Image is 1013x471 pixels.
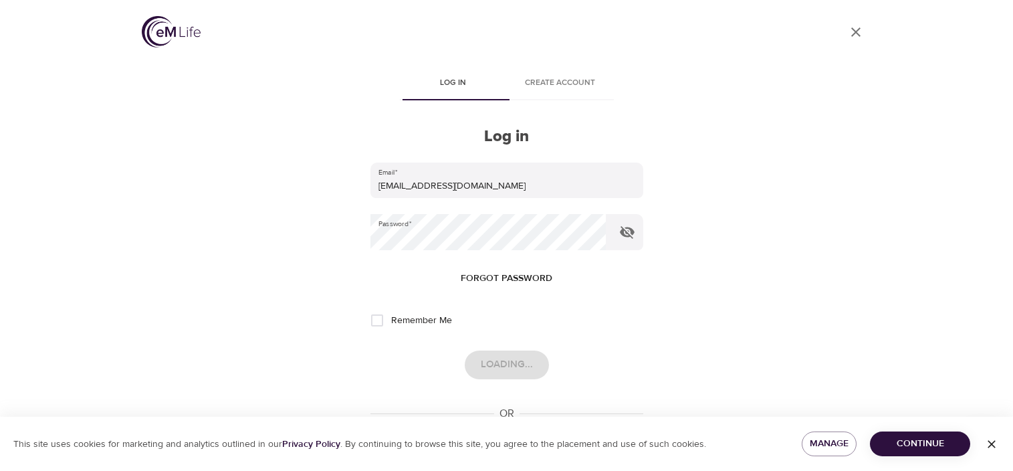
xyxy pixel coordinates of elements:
span: Forgot password [461,270,552,287]
a: close [840,16,872,48]
span: Remember Me [391,314,452,328]
span: Create account [515,76,606,90]
button: Continue [870,432,970,456]
span: Manage [812,436,847,452]
img: logo [142,16,201,48]
div: disabled tabs example [370,68,643,100]
a: Privacy Policy [282,438,340,450]
span: Log in [408,76,499,90]
div: OR [494,406,520,421]
button: Manage [802,432,857,456]
span: Continue [881,436,960,452]
h2: Log in [370,127,643,147]
button: Forgot password [455,266,558,291]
